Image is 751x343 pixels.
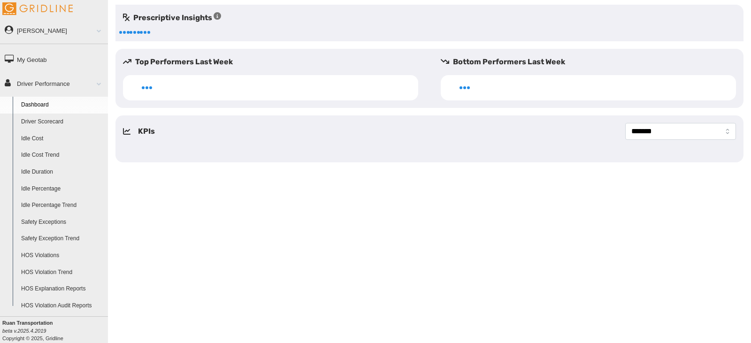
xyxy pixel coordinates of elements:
b: Ruan Transportation [2,320,53,326]
a: Idle Cost Trend [17,147,108,164]
img: Gridline [2,2,73,15]
a: HOS Violation Trend [17,264,108,281]
a: Idle Cost [17,130,108,147]
a: Safety Exceptions [17,214,108,231]
a: Driver Scorecard [17,114,108,130]
h5: Prescriptive Insights [123,12,221,23]
div: Copyright © 2025, Gridline [2,319,108,342]
a: Idle Duration [17,164,108,181]
h5: Top Performers Last Week [123,56,426,68]
a: Safety Exception Trend [17,230,108,247]
a: Idle Percentage Trend [17,197,108,214]
a: Dashboard [17,97,108,114]
a: HOS Violations [17,247,108,264]
a: HOS Explanation Reports [17,281,108,297]
a: Idle Percentage [17,181,108,198]
i: beta v.2025.4.2019 [2,328,46,334]
h5: Bottom Performers Last Week [441,56,743,68]
h5: KPIs [138,126,155,137]
a: HOS Violation Audit Reports [17,297,108,314]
